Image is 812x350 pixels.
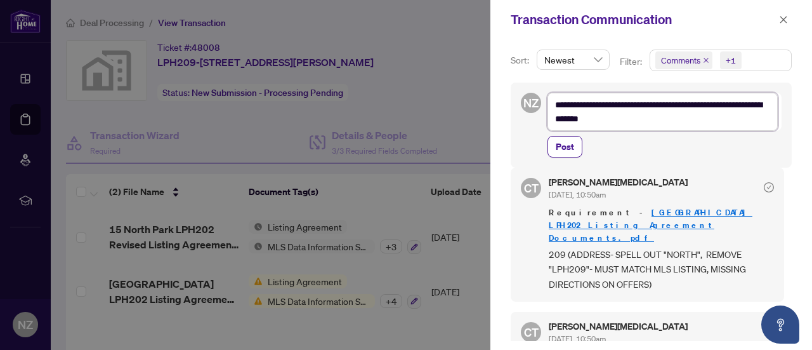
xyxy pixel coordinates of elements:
[556,137,574,157] span: Post
[524,179,539,197] span: CT
[620,55,644,69] p: Filter:
[703,57,709,64] span: close
[549,322,688,331] h5: [PERSON_NAME][MEDICAL_DATA]
[544,50,602,69] span: Newest
[655,51,712,69] span: Comments
[779,15,788,24] span: close
[549,190,606,199] span: [DATE], 10:50am
[549,207,752,243] a: [GEOGRAPHIC_DATA] LPH202 Listing Agreement Documents.pdf
[511,10,775,29] div: Transaction Communication
[549,334,606,344] span: [DATE], 10:50am
[547,136,582,158] button: Post
[549,206,774,245] span: Requirement -
[511,53,532,67] p: Sort:
[549,178,688,187] h5: [PERSON_NAME][MEDICAL_DATA]
[523,94,539,112] span: NZ
[726,54,736,67] div: +1
[549,247,774,292] span: 209 (ADDRESS- SPELL OUT "NORTH", REMOVE "LPH209"- MUST MATCH MLS LISTING, MISSING DIRECTIONS ON O...
[761,306,799,344] button: Open asap
[764,182,774,192] span: check-circle
[524,323,539,341] span: CT
[661,54,700,67] span: Comments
